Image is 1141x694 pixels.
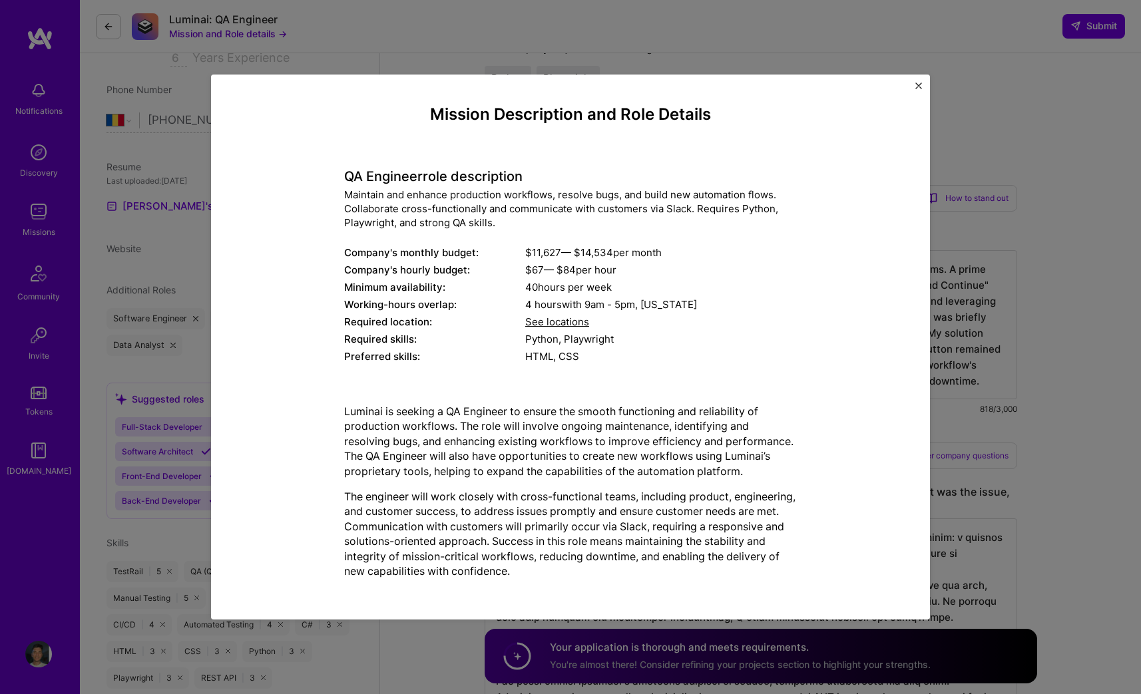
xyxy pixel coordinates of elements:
div: Python, Playwright [525,332,797,346]
h4: Mission Description and Role Details [344,105,797,124]
span: See locations [525,315,589,328]
div: Preferred skills: [344,349,525,363]
div: Company's hourly budget: [344,263,525,277]
div: HTML, CSS [525,349,797,363]
div: $ 11,627 — $ 14,534 per month [525,246,797,260]
h4: QA Engineer role description [344,168,797,184]
p: The engineer will work closely with cross-functional teams, including product, engineering, and c... [344,489,797,578]
div: Minimum availability: [344,280,525,294]
span: 9am - 5pm , [582,298,640,311]
div: Required skills: [344,332,525,346]
div: 40 hours per week [525,280,797,294]
button: Close [915,83,922,96]
div: Working-hours overlap: [344,297,525,311]
div: Maintain and enhance production workflows, resolve bugs, and build new automation flows. Collabor... [344,188,797,230]
p: Luminai is seeking a QA Engineer to ensure the smooth functioning and reliability of production w... [344,404,797,478]
div: $ 67 — $ 84 per hour [525,263,797,277]
div: Required location: [344,315,525,329]
div: Company's monthly budget: [344,246,525,260]
div: 4 hours with [US_STATE] [525,297,797,311]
